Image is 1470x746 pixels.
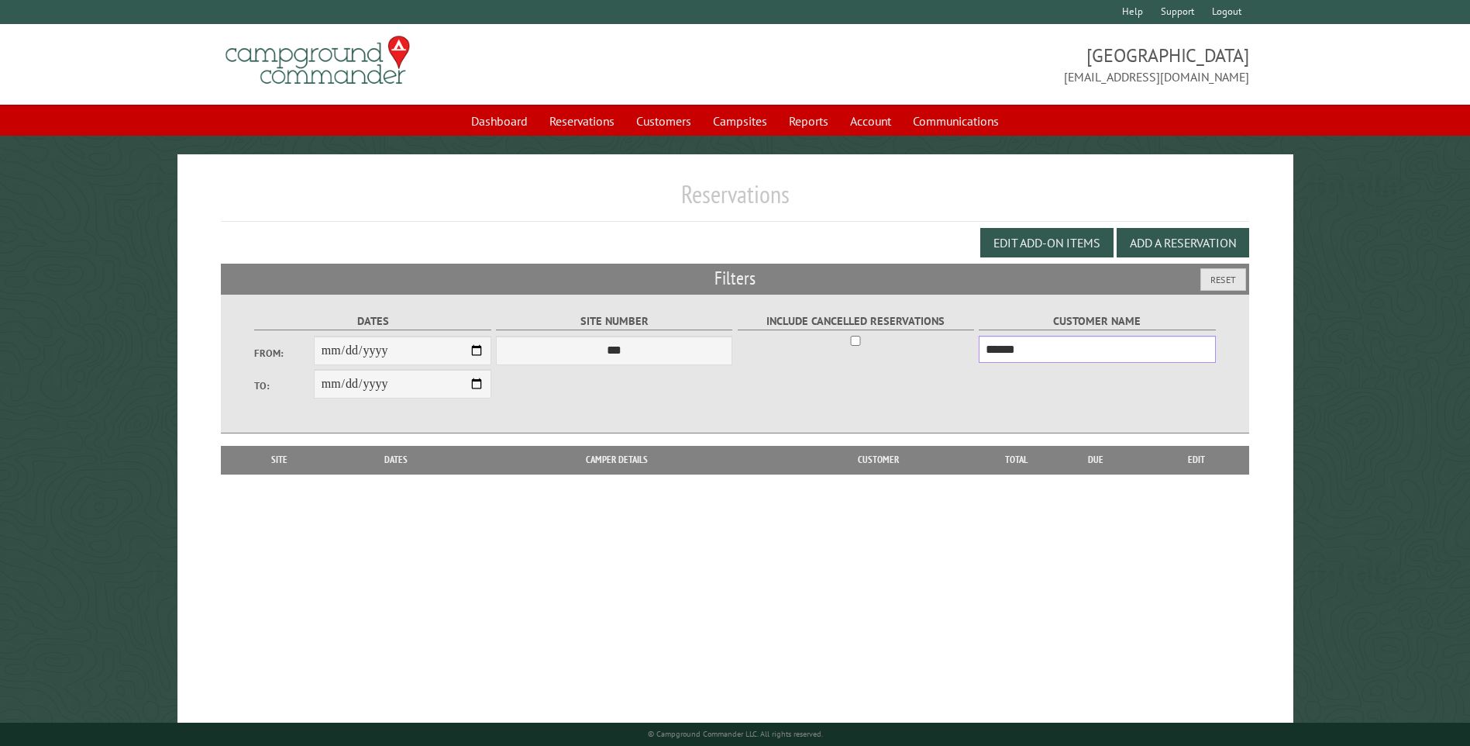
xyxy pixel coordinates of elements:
[330,446,463,474] th: Dates
[979,313,1215,330] label: Customer Name
[735,43,1249,86] span: [GEOGRAPHIC_DATA] [EMAIL_ADDRESS][DOMAIN_NAME]
[738,313,974,330] label: Include Cancelled Reservations
[648,729,823,739] small: © Campground Commander LLC. All rights reserved.
[254,346,313,361] label: From:
[540,106,624,136] a: Reservations
[1145,446,1249,474] th: Edit
[1200,268,1246,291] button: Reset
[254,313,491,330] label: Dates
[1117,228,1249,257] button: Add a Reservation
[496,313,732,330] label: Site Number
[627,106,701,136] a: Customers
[229,446,329,474] th: Site
[254,378,313,393] label: To:
[221,30,415,91] img: Campground Commander
[780,106,838,136] a: Reports
[463,446,771,474] th: Camper Details
[1047,446,1145,474] th: Due
[841,106,900,136] a: Account
[462,106,537,136] a: Dashboard
[904,106,1008,136] a: Communications
[985,446,1047,474] th: Total
[771,446,985,474] th: Customer
[221,264,1248,293] h2: Filters
[221,179,1248,222] h1: Reservations
[980,228,1114,257] button: Edit Add-on Items
[704,106,776,136] a: Campsites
